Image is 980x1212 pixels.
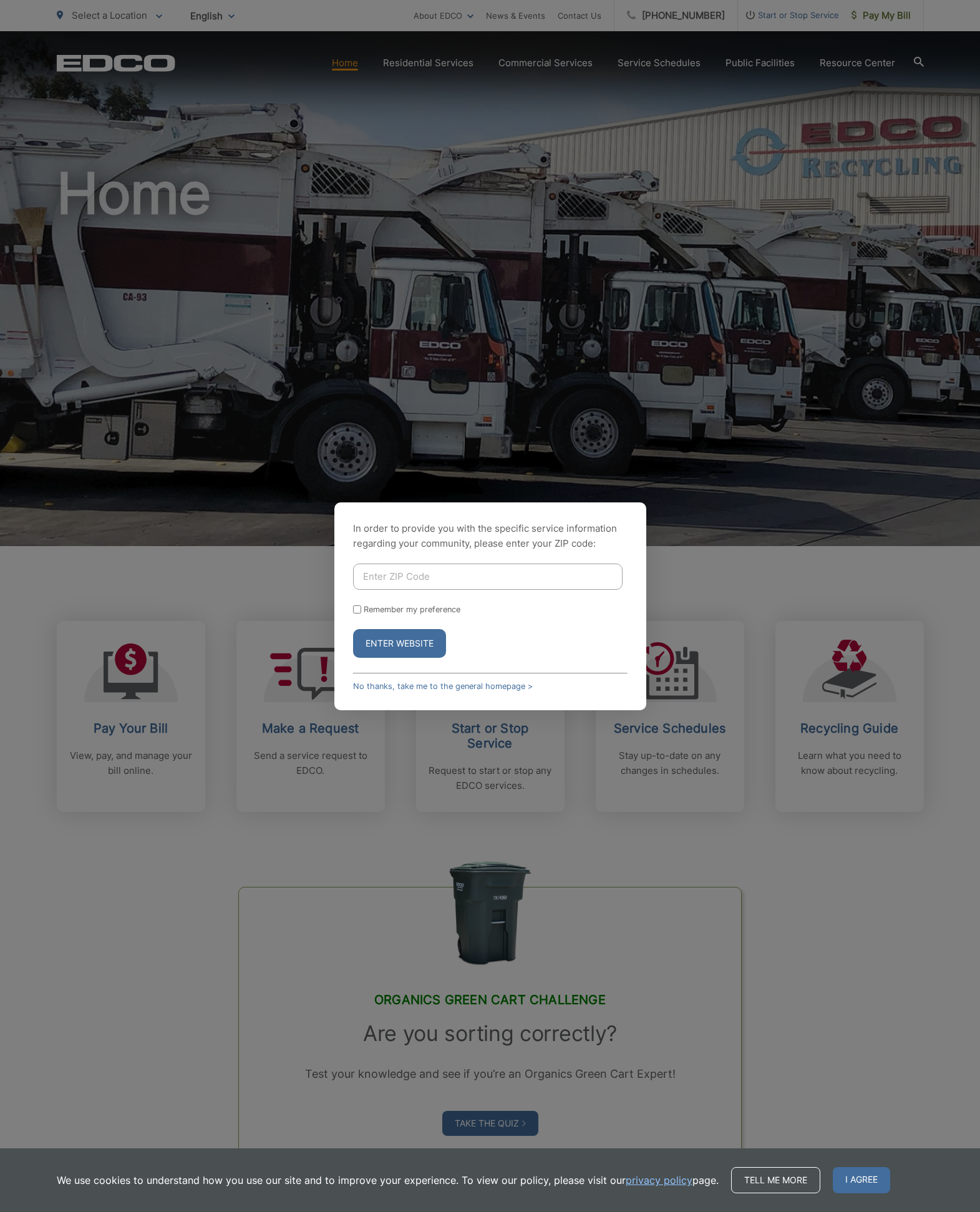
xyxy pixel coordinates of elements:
label: Remember my preference [364,605,460,614]
a: privacy policy [626,1173,692,1188]
button: Enter Website [353,629,446,658]
p: In order to provide you with the specific service information regarding your community, please en... [353,521,628,551]
span: I agree [833,1167,890,1193]
input: Enter ZIP Code [353,564,623,590]
a: Tell me more [731,1167,820,1193]
a: No thanks, take me to the general homepage > [353,682,533,691]
p: We use cookies to understand how you use our site and to improve your experience. To view our pol... [57,1173,719,1188]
